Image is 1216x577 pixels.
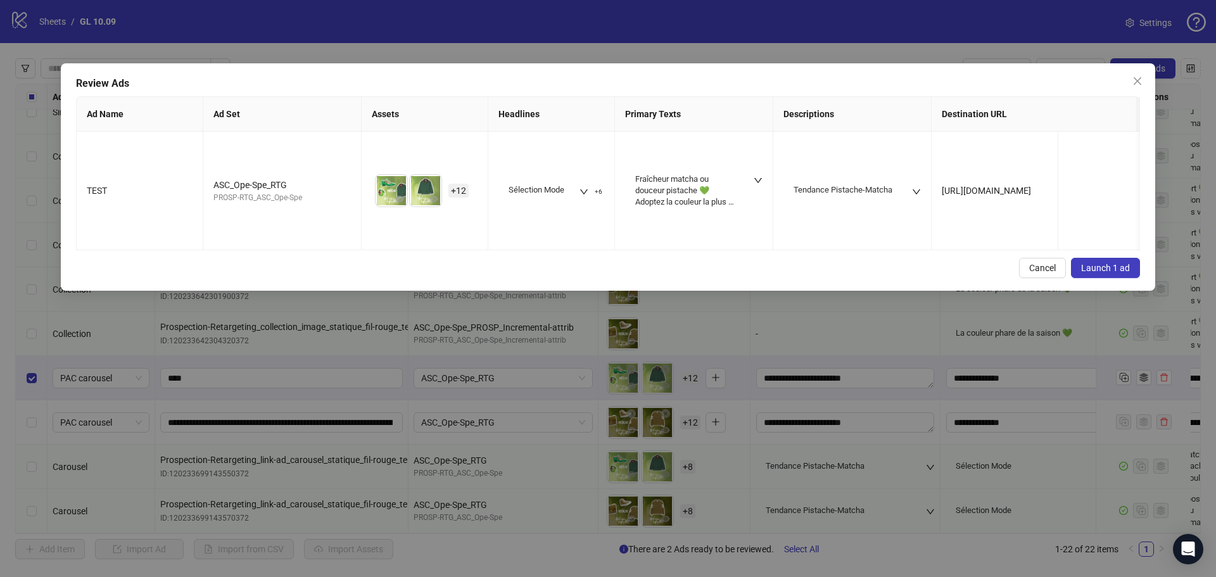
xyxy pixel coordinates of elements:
[213,192,351,204] div: PROSP-RTG_ASC_Ope-Spe
[754,176,763,185] span: down
[76,76,1140,91] div: Review Ads
[376,175,407,206] img: Asset 1
[362,97,488,132] th: Assets
[574,184,607,200] button: +6
[1173,534,1203,564] div: Open Intercom Messenger
[773,97,932,132] th: Descriptions
[912,187,921,196] span: down
[1019,258,1066,278] button: Cancel
[448,184,469,198] span: + 12
[615,97,773,132] th: Primary Texts
[87,186,107,196] span: TEST
[509,184,564,196] div: Sélection Mode
[932,97,1137,132] th: Destination URL
[77,97,203,132] th: Ad Name
[410,175,441,206] img: Asset 2
[426,191,441,206] button: Preview
[1132,76,1143,86] span: close
[203,97,362,132] th: Ad Set
[579,187,588,196] span: down
[595,188,602,196] span: +6
[1127,71,1148,91] button: Close
[429,194,438,203] span: eye
[488,97,615,132] th: Headlines
[1029,263,1056,273] span: Cancel
[635,174,737,208] div: Fraîcheur matcha ou douceur pistache 💚 Adoptez la couleur la plus stylée du moment sur le site [G...
[1071,258,1140,278] button: Launch 1 ad
[392,191,407,206] button: Preview
[1081,263,1130,273] span: Launch 1 ad
[794,184,892,196] div: Tendance Pistache-Matcha
[942,186,1031,196] span: [URL][DOMAIN_NAME]
[395,194,404,203] span: eye
[213,178,351,192] div: ASC_Ope-Spe_RTG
